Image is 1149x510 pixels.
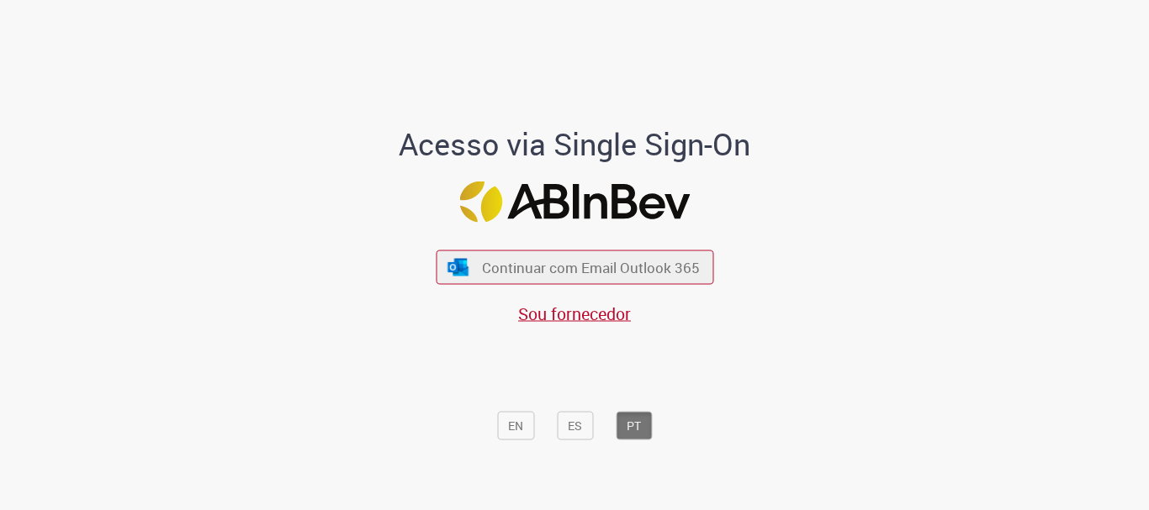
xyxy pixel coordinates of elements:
img: Logo ABInBev [459,181,690,223]
h1: Acesso via Single Sign-On [342,128,808,161]
button: ícone Azure/Microsoft 360 Continuar com Email Outlook 365 [436,250,713,285]
span: Continuar com Email Outlook 365 [482,258,700,277]
a: Sou fornecedor [518,302,631,325]
button: ES [557,412,593,440]
img: ícone Azure/Microsoft 360 [447,258,470,276]
button: EN [497,412,534,440]
button: PT [616,412,652,440]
